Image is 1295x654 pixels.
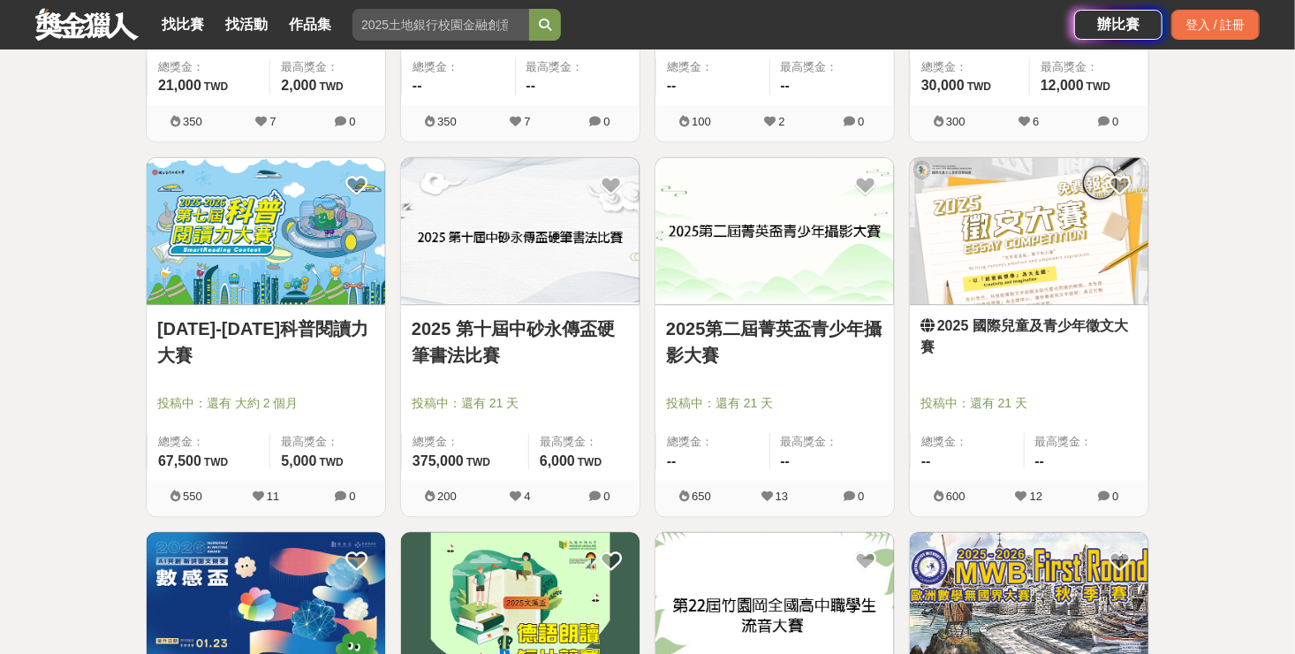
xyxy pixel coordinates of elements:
span: TWD [320,80,344,93]
span: 0 [603,115,610,128]
span: -- [413,78,422,93]
span: TWD [320,456,344,468]
img: Cover Image [655,157,894,305]
span: 21,000 [158,78,201,93]
a: 2025 第十屆中砂永傳盃硬筆書法比賽 [412,316,629,369]
span: 最高獎金： [781,433,884,451]
span: -- [526,78,536,93]
span: 投稿中：還有 大約 2 個月 [157,394,375,413]
span: TWD [204,456,228,468]
span: 300 [946,115,966,128]
span: TWD [466,456,490,468]
span: 11 [267,490,279,503]
a: 找活動 [218,12,275,37]
span: 12 [1030,490,1042,503]
span: -- [667,78,677,93]
span: TWD [967,80,991,93]
span: TWD [578,456,602,468]
span: 0 [1112,490,1118,503]
span: 375,000 [413,453,464,468]
span: 0 [1112,115,1118,128]
span: -- [921,453,931,468]
span: 最高獎金： [281,58,375,76]
span: 12,000 [1041,78,1084,93]
span: 7 [524,115,530,128]
span: TWD [204,80,228,93]
span: 最高獎金： [526,58,630,76]
div: 登入 / 註冊 [1171,10,1260,40]
img: Cover Image [910,157,1148,305]
span: 投稿中：還有 21 天 [920,394,1138,413]
a: 作品集 [282,12,338,37]
span: 2,000 [281,78,316,93]
span: 30,000 [921,78,965,93]
span: 最高獎金： [1035,433,1139,451]
span: 600 [946,490,966,503]
a: 找比賽 [155,12,211,37]
span: 0 [858,490,864,503]
img: Cover Image [401,157,640,305]
span: 總獎金： [413,58,504,76]
span: 100 [692,115,711,128]
input: 2025土地銀行校園金融創意挑戰賽：從你出發 開啟智慧金融新頁 [352,9,529,41]
span: 650 [692,490,711,503]
a: 2025 國際兒童及青少年徵文大賽 [920,316,1138,358]
span: 總獎金： [667,58,759,76]
span: 總獎金： [921,58,1019,76]
a: Cover Image [910,157,1148,306]
span: 5,000 [281,453,316,468]
span: 總獎金： [921,433,1013,451]
span: -- [781,78,791,93]
span: 0 [349,115,355,128]
span: 550 [183,490,202,503]
span: 0 [603,490,610,503]
a: 辦比賽 [1074,10,1162,40]
span: 2 [778,115,784,128]
span: 7 [269,115,276,128]
span: 投稿中：還有 21 天 [666,394,883,413]
span: 6 [1033,115,1039,128]
span: -- [1035,453,1045,468]
span: 最高獎金： [781,58,884,76]
span: 最高獎金： [281,433,375,451]
a: Cover Image [147,157,385,306]
span: -- [781,453,791,468]
span: 350 [183,115,202,128]
span: 總獎金： [667,433,759,451]
a: Cover Image [401,157,640,306]
span: 投稿中：還有 21 天 [412,394,629,413]
span: 200 [437,490,457,503]
span: 最高獎金： [1041,58,1138,76]
span: 6,000 [540,453,575,468]
span: 67,500 [158,453,201,468]
span: 4 [524,490,530,503]
span: 350 [437,115,457,128]
a: Cover Image [655,157,894,306]
span: 總獎金： [413,433,518,451]
span: 總獎金： [158,433,259,451]
span: 總獎金： [158,58,259,76]
span: TWD [1087,80,1110,93]
a: [DATE]-[DATE]科普閱讀力大賽 [157,316,375,369]
img: Cover Image [147,157,385,305]
a: 2025第二屆菁英盃青少年攝影大賽 [666,316,883,369]
span: 13 [776,490,788,503]
span: -- [667,453,677,468]
span: 0 [858,115,864,128]
span: 最高獎金： [540,433,629,451]
span: 0 [349,490,355,503]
